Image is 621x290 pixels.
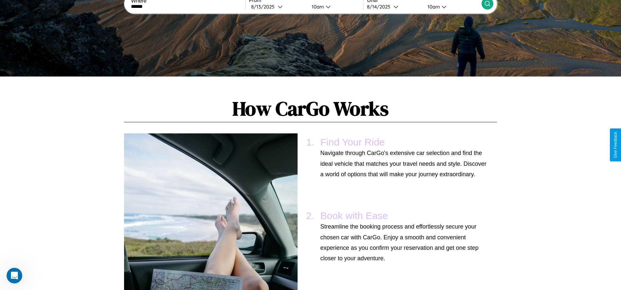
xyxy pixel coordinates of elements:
button: 10am [422,3,482,10]
li: Book with Ease [317,207,490,267]
p: Navigate through CarGo's extensive car selection and find the ideal vehicle that matches your tra... [320,148,487,179]
div: Give Feedback [613,132,618,158]
p: Streamline the booking process and effortlessly secure your chosen car with CarGo. Enjoy a smooth... [320,221,487,264]
li: Find Your Ride [317,133,490,183]
div: 8 / 13 / 2025 [251,4,278,10]
button: 10am [306,3,364,10]
div: 10am [308,4,326,10]
div: 8 / 14 / 2025 [367,4,393,10]
div: 10am [424,4,442,10]
button: 8/13/2025 [249,3,306,10]
iframe: Intercom live chat [7,268,22,283]
h1: How CarGo Works [124,95,497,122]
